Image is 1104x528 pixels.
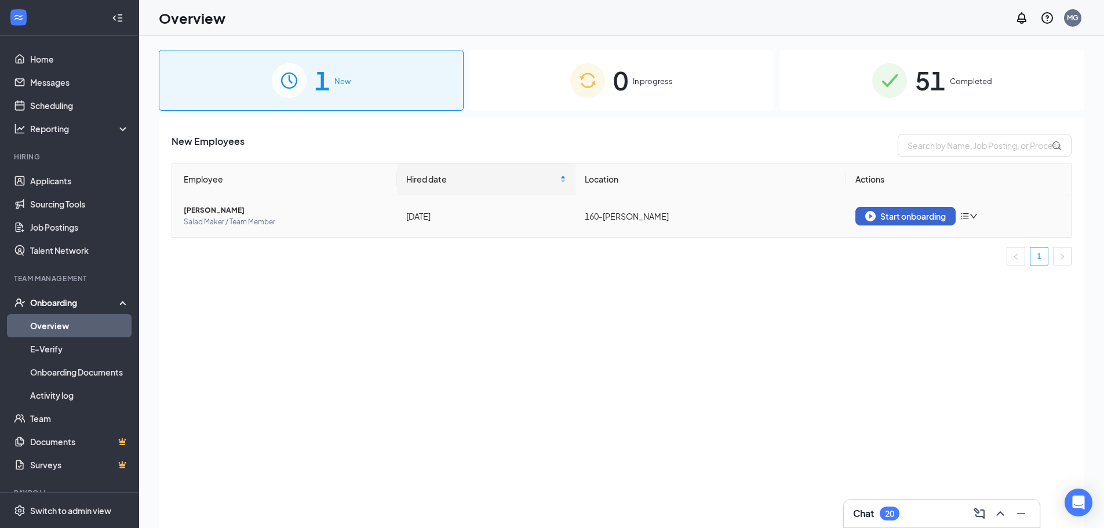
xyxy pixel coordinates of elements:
[970,212,978,220] span: down
[14,297,25,308] svg: UserCheck
[972,507,986,520] svg: ComposeMessage
[30,407,129,430] a: Team
[950,75,992,87] span: Completed
[855,207,956,225] button: Start onboarding
[406,173,558,185] span: Hired date
[14,488,127,498] div: Payroll
[993,507,1007,520] svg: ChevronUp
[14,152,127,162] div: Hiring
[172,134,245,157] span: New Employees
[184,216,388,228] span: Salad Maker / Team Member
[970,504,989,523] button: ComposeMessage
[159,8,225,28] h1: Overview
[1059,253,1066,260] span: right
[1007,247,1025,265] button: left
[1053,247,1072,265] button: right
[30,216,129,239] a: Job Postings
[1007,247,1025,265] li: Previous Page
[334,75,351,87] span: New
[915,60,945,100] span: 51
[846,163,1071,195] th: Actions
[30,505,111,516] div: Switch to admin view
[1012,504,1030,523] button: Minimize
[30,337,129,361] a: E-Verify
[30,314,129,337] a: Overview
[1040,11,1054,25] svg: QuestionInfo
[30,94,129,117] a: Scheduling
[14,505,25,516] svg: Settings
[1015,11,1029,25] svg: Notifications
[30,453,129,476] a: SurveysCrown
[1012,253,1019,260] span: left
[885,509,894,519] div: 20
[575,163,846,195] th: Location
[30,297,119,308] div: Onboarding
[30,239,129,262] a: Talent Network
[14,274,127,283] div: Team Management
[853,507,874,520] h3: Chat
[30,48,129,71] a: Home
[30,361,129,384] a: Onboarding Documents
[898,134,1072,157] input: Search by Name, Job Posting, or Process
[30,123,130,134] div: Reporting
[112,12,123,24] svg: Collapse
[1067,13,1079,23] div: MG
[30,384,129,407] a: Activity log
[1053,247,1072,265] li: Next Page
[1065,489,1092,516] div: Open Intercom Messenger
[406,210,567,223] div: [DATE]
[613,60,628,100] span: 0
[172,163,397,195] th: Employee
[30,71,129,94] a: Messages
[960,212,970,221] span: bars
[14,123,25,134] svg: Analysis
[315,60,330,100] span: 1
[1030,247,1048,265] li: 1
[13,12,24,23] svg: WorkstreamLogo
[633,75,673,87] span: In progress
[1014,507,1028,520] svg: Minimize
[1030,247,1048,265] a: 1
[575,195,846,237] td: 160-[PERSON_NAME]
[30,169,129,192] a: Applicants
[30,430,129,453] a: DocumentsCrown
[30,192,129,216] a: Sourcing Tools
[991,504,1010,523] button: ChevronUp
[865,211,946,221] div: Start onboarding
[184,205,388,216] span: [PERSON_NAME]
